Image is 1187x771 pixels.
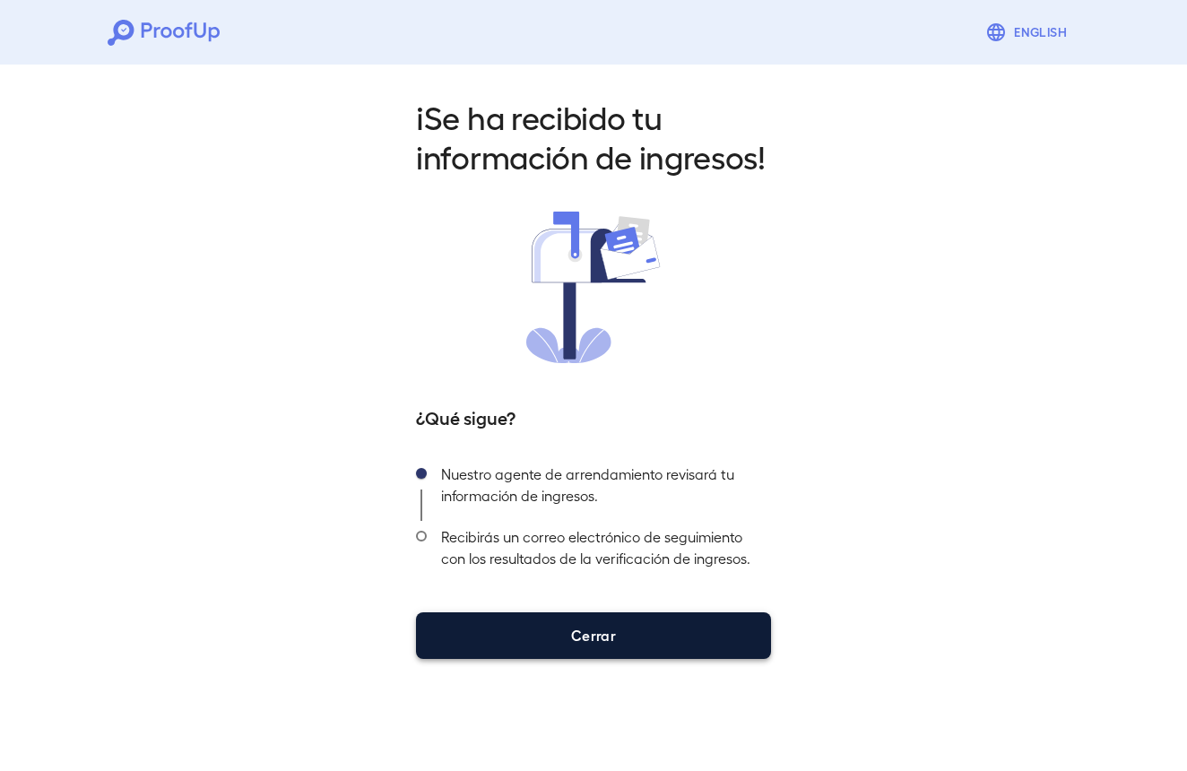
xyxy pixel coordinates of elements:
[427,458,771,521] div: Nuestro agente de arrendamiento revisará tu información de ingresos.
[526,212,661,363] img: received.svg
[427,521,771,584] div: Recibirás un correo electrónico de seguimiento con los resultados de la verificación de ingresos.
[978,14,1079,50] button: English
[416,404,771,429] h5: ¿Qué sigue?
[416,97,771,176] h2: ¡Se ha recibido tu información de ingresos!
[416,612,771,659] button: Cerrar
